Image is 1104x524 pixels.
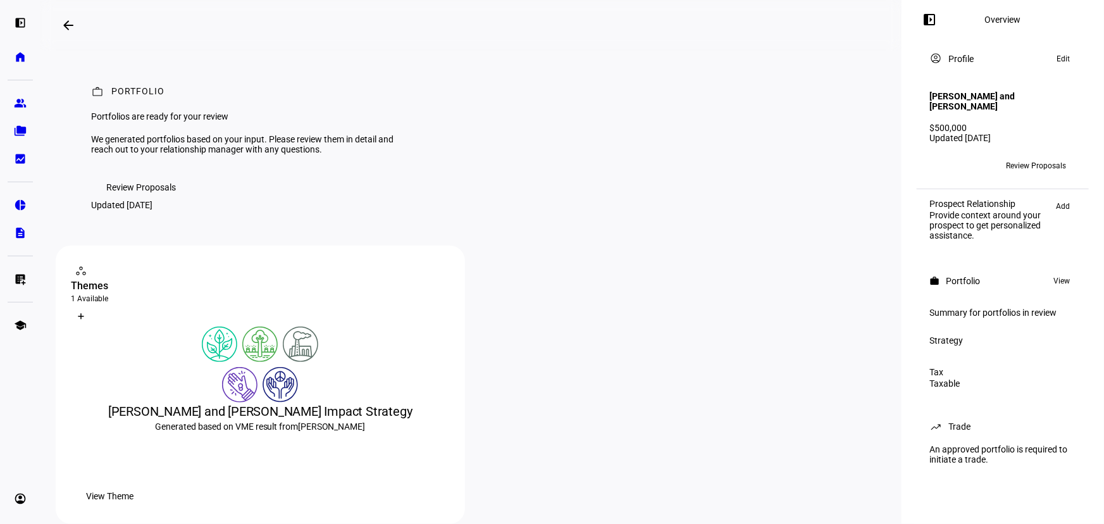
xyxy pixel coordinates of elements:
div: Generated based on VME result from [71,420,450,433]
mat-icon: arrow_backwards [61,18,76,33]
img: poverty.colored.svg [222,367,257,402]
mat-icon: work [929,276,940,286]
h4: [PERSON_NAME] and [PERSON_NAME] [929,91,1076,111]
button: Edit [1050,51,1076,66]
span: Edit [1057,51,1070,66]
div: Strategy [929,335,1076,346]
div: [PERSON_NAME] and [PERSON_NAME] Impact Strategy [71,402,450,420]
span: View Theme [86,483,133,509]
eth-mat-symbol: pie_chart [14,199,27,211]
div: Overview [985,15,1021,25]
span: [PERSON_NAME] [298,421,365,432]
div: We generated portfolios based on your input. Please review them in detail and reach out to your r... [91,134,402,154]
div: Taxable [929,378,1076,389]
eth-mat-symbol: group [14,97,27,109]
div: An approved portfolio is required to initiate a trade. [922,439,1084,470]
mat-icon: account_circle [929,52,942,65]
a: description [8,220,33,246]
mat-icon: workspaces [75,265,87,277]
mat-icon: trending_up [929,420,942,433]
div: Portfolio [111,86,164,99]
a: group [8,90,33,116]
button: Review Proposals [996,156,1076,176]
eth-mat-symbol: school [14,319,27,332]
a: bid_landscape [8,146,33,172]
div: Portfolios are ready for your review [91,111,402,122]
eth-mat-symbol: left_panel_open [14,16,27,29]
a: pie_chart [8,192,33,218]
div: 1 Available [71,294,450,304]
div: Summary for portfolios in review [929,308,1076,318]
eth-mat-symbol: account_circle [14,492,27,505]
mat-icon: work [91,85,104,98]
img: climateChange.colored.svg [202,327,237,362]
button: Add [1050,199,1076,214]
div: Tax [929,367,1076,377]
img: deforestation.colored.svg [242,327,278,362]
img: pollution.colored.svg [283,327,318,362]
eth-mat-symbol: folder_copy [14,125,27,137]
eth-panel-overview-card-header: Trade [929,419,1076,434]
eth-panel-overview-card-header: Profile [929,51,1076,66]
span: Review Proposals [106,175,176,200]
button: Review Proposals [91,175,191,200]
img: humanRights.colored.svg [263,367,298,402]
span: BB [934,161,945,170]
div: $500,000 [929,123,1076,133]
span: View [1053,273,1070,289]
eth-panel-overview-card-header: Portfolio [929,273,1076,289]
button: View [1047,273,1076,289]
eth-mat-symbol: description [14,227,27,239]
a: home [8,44,33,70]
div: Updated [DATE] [91,200,152,210]
div: Themes [71,278,450,294]
span: Add [1056,199,1070,214]
mat-icon: left_panel_open [922,12,937,27]
eth-mat-symbol: home [14,51,27,63]
span: Review Proposals [1006,156,1066,176]
div: Trade [948,421,971,432]
div: Profile [948,54,974,64]
a: folder_copy [8,118,33,144]
eth-mat-symbol: bid_landscape [14,153,27,165]
div: Prospect Relationship [929,199,1050,209]
eth-mat-symbol: list_alt_add [14,273,27,285]
div: Provide context around your prospect to get personalized assistance. [929,210,1050,240]
div: Updated [DATE] [929,133,1076,143]
div: Portfolio [946,276,980,286]
button: View Theme [71,483,149,509]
